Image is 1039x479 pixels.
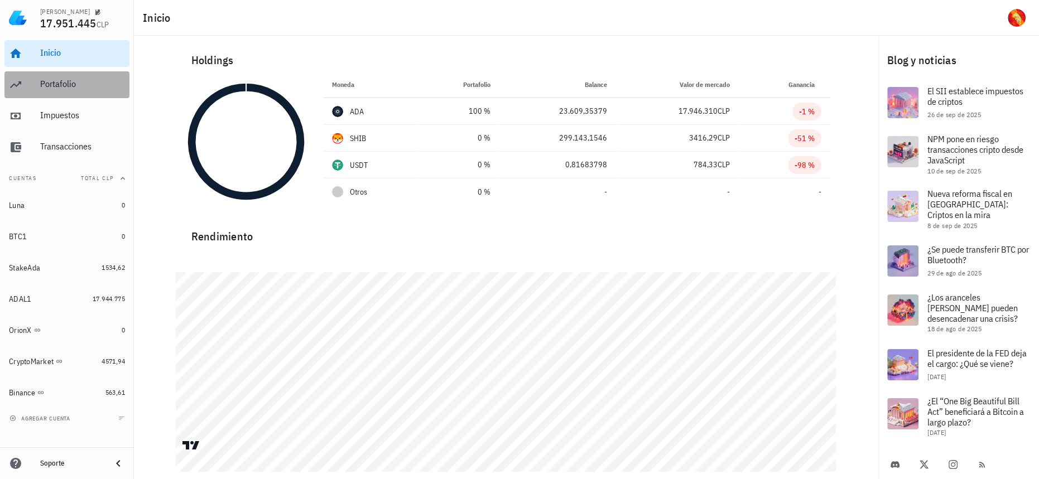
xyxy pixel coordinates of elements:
span: 17.944.775 [93,294,125,303]
div: 23.609,35379 [508,105,607,117]
div: Blog y noticias [878,42,1039,78]
div: USDT [350,159,368,171]
span: El presidente de la FED deja el cargo: ¿Qué se viene? [927,347,1027,369]
a: Transacciones [4,134,129,161]
span: agregar cuenta [12,415,70,422]
span: CLP [718,133,730,143]
span: Ganancia [788,80,821,89]
div: 0,81683798 [508,159,607,171]
a: Portafolio [4,71,129,98]
span: 17.951.445 [40,16,97,31]
div: 0 % [428,159,490,171]
div: StakeAda [9,263,40,273]
div: -98 % [795,159,815,171]
a: ¿Los aranceles [PERSON_NAME] pueden desencadenar una crisis? 18 de ago de 2025 [878,286,1039,340]
span: 0 [122,201,125,209]
span: Total CLP [81,175,114,182]
div: -1 % [799,106,815,117]
span: CLP [97,20,109,30]
div: BTC1 [9,232,27,241]
span: 17.946.310 [679,106,718,116]
div: CryptoMarket [9,357,54,366]
span: 0 [122,232,125,240]
span: 29 de ago de 2025 [927,269,982,277]
span: CLP [718,106,730,116]
div: 299.143,1546 [508,132,607,144]
a: El SII establece impuestos de criptos 26 de sep de 2025 [878,78,1039,127]
a: ¿El “One Big Beautiful Bill Act” beneficiará a Bitcoin a largo plazo? [DATE] [878,389,1039,444]
a: ADAL1 17.944.775 [4,286,129,312]
span: El SII establece impuestos de criptos [927,85,1023,107]
a: El presidente de la FED deja el cargo: ¿Qué se viene? [DATE] [878,340,1039,389]
span: 4571,94 [102,357,125,365]
span: - [819,187,821,197]
img: LedgiFi [9,9,27,27]
h1: Inicio [143,9,175,27]
div: 0 % [428,132,490,144]
div: -51 % [795,133,815,144]
div: ADAL1 [9,294,31,304]
a: Nueva reforma fiscal en [GEOGRAPHIC_DATA]: Criptos en la mira 8 de sep de 2025 [878,182,1039,236]
a: Binance 563,61 [4,379,129,406]
span: - [604,187,607,197]
a: ¿Se puede transferir BTC por Bluetooth? 29 de ago de 2025 [878,236,1039,286]
a: Luna 0 [4,192,129,219]
a: NPM pone en riesgo transacciones cripto desde JavaScript 10 de sep de 2025 [878,127,1039,182]
a: BTC1 0 [4,223,129,250]
a: CryptoMarket 4571,94 [4,348,129,375]
div: ADA [350,106,364,117]
span: 3416,29 [689,133,718,143]
span: NPM pone en riesgo transacciones cripto desde JavaScript [927,133,1023,166]
th: Valor de mercado [616,71,739,98]
span: [DATE] [927,372,946,381]
span: 26 de sep de 2025 [927,110,981,119]
span: 563,61 [105,388,125,396]
span: ¿El “One Big Beautiful Bill Act” beneficiará a Bitcoin a largo plazo? [927,395,1024,428]
div: Luna [9,201,25,210]
span: - [727,187,730,197]
span: 784,33 [694,159,718,170]
a: Charting by TradingView [181,440,201,451]
div: [PERSON_NAME] [40,7,90,16]
a: Impuestos [4,103,129,129]
span: [DATE] [927,428,946,437]
div: SHIB [350,133,367,144]
div: OrionX [9,326,32,335]
span: 1534,62 [102,263,125,272]
span: ¿Se puede transferir BTC por Bluetooth? [927,244,1029,265]
span: Otros [350,186,367,198]
div: USDT-icon [332,159,343,171]
span: ¿Los aranceles [PERSON_NAME] pueden desencadenar una crisis? [927,292,1018,324]
a: OrionX 0 [4,317,129,343]
span: 18 de ago de 2025 [927,325,982,333]
span: 10 de sep de 2025 [927,167,981,175]
div: Rendimiento [182,219,830,245]
span: CLP [718,159,730,170]
div: Holdings [182,42,830,78]
div: avatar [1008,9,1026,27]
span: 8 de sep de 2025 [927,221,977,230]
a: Inicio [4,40,129,67]
div: Inicio [40,47,125,58]
div: 0 % [428,186,490,198]
button: CuentasTotal CLP [4,165,129,192]
button: agregar cuenta [7,413,75,424]
div: 100 % [428,105,490,117]
div: Transacciones [40,141,125,152]
th: Moneda [323,71,419,98]
span: Nueva reforma fiscal en [GEOGRAPHIC_DATA]: Criptos en la mira [927,188,1012,220]
div: Binance [9,388,35,398]
th: Portafolio [419,71,499,98]
a: StakeAda 1534,62 [4,254,129,281]
th: Balance [499,71,616,98]
div: Portafolio [40,79,125,89]
div: ADA-icon [332,106,343,117]
div: Soporte [40,459,103,468]
div: Impuestos [40,110,125,120]
span: 0 [122,326,125,334]
div: SHIB-icon [332,133,343,144]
